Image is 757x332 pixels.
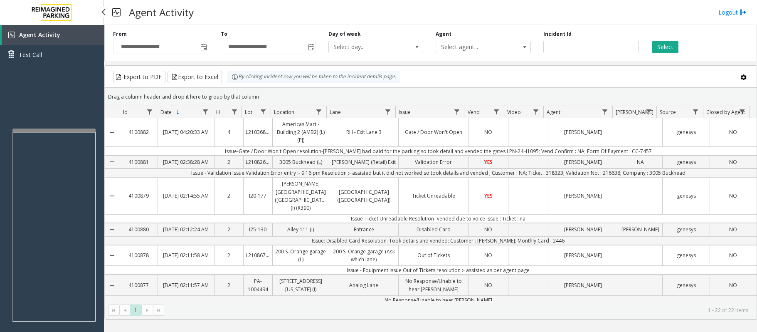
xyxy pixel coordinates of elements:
span: Source [660,109,676,116]
a: NO [710,126,757,138]
a: RH - Exit Lane 3 [329,126,399,138]
a: 4100882 [120,126,158,138]
span: YES [484,159,493,166]
label: Incident Id [543,30,572,38]
span: H [216,109,220,116]
a: Collapse Details [105,115,120,150]
a: NO [469,126,508,138]
label: Day of week [328,30,361,38]
a: Logout [718,8,747,17]
label: Agent [436,30,451,38]
span: NO [484,226,492,233]
a: Ticket Unreadable [399,190,468,202]
a: H Filter Menu [229,106,240,117]
a: 2 [215,279,243,291]
a: Video Filter Menu [530,106,542,117]
span: Id [123,109,128,116]
a: Date Filter Menu [200,106,211,117]
span: Toggle popup [306,41,316,53]
span: Video [507,109,521,116]
a: I25-130 [244,223,272,235]
a: NO [710,223,757,235]
a: 3005 Buckhead (L) [273,156,329,168]
a: [PERSON_NAME] [548,190,618,202]
a: 200 S. Orange garage (L) [273,245,329,265]
a: Collapse Details [105,153,120,171]
div: By clicking Incident row you will be taken to the incident details page. [227,71,400,83]
a: L21036801 [244,126,272,138]
button: Select [652,41,678,53]
span: Location [274,109,294,116]
a: Agent Filter Menu [599,106,610,117]
a: genesys [663,190,709,202]
span: NO [729,282,737,289]
a: Lot Filter Menu [257,106,269,117]
a: Out of Tickets [399,249,468,261]
span: Select day... [329,41,404,53]
a: No Response/Unable to hear [PERSON_NAME] [399,275,468,295]
a: Alley 111 (I) [273,223,329,235]
a: [GEOGRAPHIC_DATA] ([GEOGRAPHIC_DATA]) [329,186,399,206]
a: Vend Filter Menu [491,106,502,117]
a: 2 [215,249,243,261]
a: YES [469,156,508,168]
td: Issue - Validation Issue Validation Error entry :- 9:16 pm Resolution :- assisted but it did not ... [120,168,757,177]
a: 2 [215,156,243,168]
a: NO [469,223,508,235]
button: Export to PDF [113,71,165,83]
span: Vend [468,109,480,116]
a: Id Filter Menu [144,106,155,117]
span: [PERSON_NAME] [616,109,653,116]
span: Select agent... [436,41,511,53]
span: Agent [547,109,560,116]
a: Gate / Door Won't Open [399,126,468,138]
a: [PERSON_NAME] [618,223,663,235]
a: genesys [663,279,709,291]
div: Drag a column header and drop it here to group by that column [105,89,757,104]
a: genesys [663,223,709,235]
a: NO [710,279,757,291]
span: Agent Activity [19,31,60,39]
td: issue-Gate / Door Won't Open resolution-[PERSON_NAME] had paid for the parking so took detail and... [120,147,757,156]
a: NO [469,279,508,291]
a: NO [710,190,757,202]
span: NO [729,192,737,199]
a: Collapse Details [105,220,120,239]
a: I20-177 [244,190,272,202]
a: NO [710,156,757,168]
label: To [221,30,227,38]
a: [DATE] 02:11:57 AM [158,279,214,291]
img: pageIcon [112,2,121,22]
a: [PERSON_NAME] [548,156,618,168]
span: Closed by Agent [706,109,745,116]
a: Collapse Details [105,272,120,298]
a: [PERSON_NAME] [548,249,618,261]
a: Issue Filter Menu [451,106,462,117]
span: Date [160,109,172,116]
span: Sortable [175,109,181,116]
span: NO [729,129,737,136]
a: [STREET_ADDRESS][US_STATE] (I) [273,275,329,295]
span: Issue [399,109,411,116]
a: 4100881 [120,156,158,168]
a: genesys [663,249,709,261]
span: NO [729,252,737,259]
span: NO [484,282,492,289]
a: 200 S. Orange garage (Ask which lane) [329,245,399,265]
a: Analog Lane [329,279,399,291]
a: Disabled Card [399,223,468,235]
a: [DATE] 02:38:28 AM [158,156,214,168]
kendo-pager-info: 1 - 22 of 22 items [169,307,748,314]
img: logout [740,8,747,17]
div: Data table [105,106,757,301]
span: NO [729,159,737,166]
span: NO [484,129,492,136]
a: genesys [663,126,709,138]
a: 4100878 [120,249,158,261]
a: Closed by Agent Filter Menu [737,106,748,117]
a: [PERSON_NAME] [548,126,618,138]
label: From [113,30,127,38]
a: [DATE] 02:12:24 AM [158,223,214,235]
a: 4100877 [120,279,158,291]
span: YES [484,192,493,199]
